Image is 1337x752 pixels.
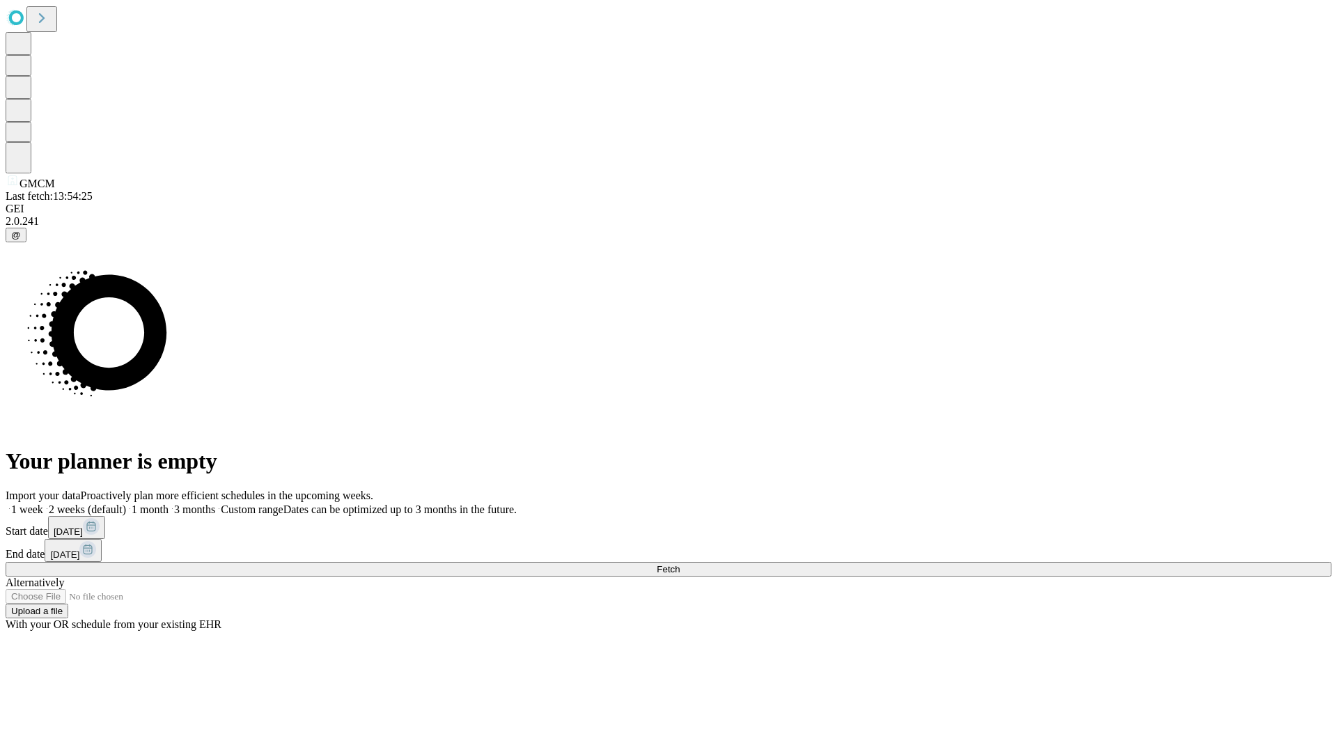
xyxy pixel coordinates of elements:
[6,562,1331,577] button: Fetch
[54,526,83,537] span: [DATE]
[6,516,1331,539] div: Start date
[6,618,221,630] span: With your OR schedule from your existing EHR
[11,503,43,515] span: 1 week
[132,503,169,515] span: 1 month
[45,539,102,562] button: [DATE]
[19,178,55,189] span: GMCM
[6,190,93,202] span: Last fetch: 13:54:25
[6,203,1331,215] div: GEI
[657,564,680,574] span: Fetch
[6,489,81,501] span: Import your data
[6,539,1331,562] div: End date
[6,228,26,242] button: @
[81,489,373,501] span: Proactively plan more efficient schedules in the upcoming weeks.
[49,503,126,515] span: 2 weeks (default)
[283,503,517,515] span: Dates can be optimized up to 3 months in the future.
[6,215,1331,228] div: 2.0.241
[6,448,1331,474] h1: Your planner is empty
[50,549,79,560] span: [DATE]
[6,577,64,588] span: Alternatively
[221,503,283,515] span: Custom range
[174,503,215,515] span: 3 months
[11,230,21,240] span: @
[6,604,68,618] button: Upload a file
[48,516,105,539] button: [DATE]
